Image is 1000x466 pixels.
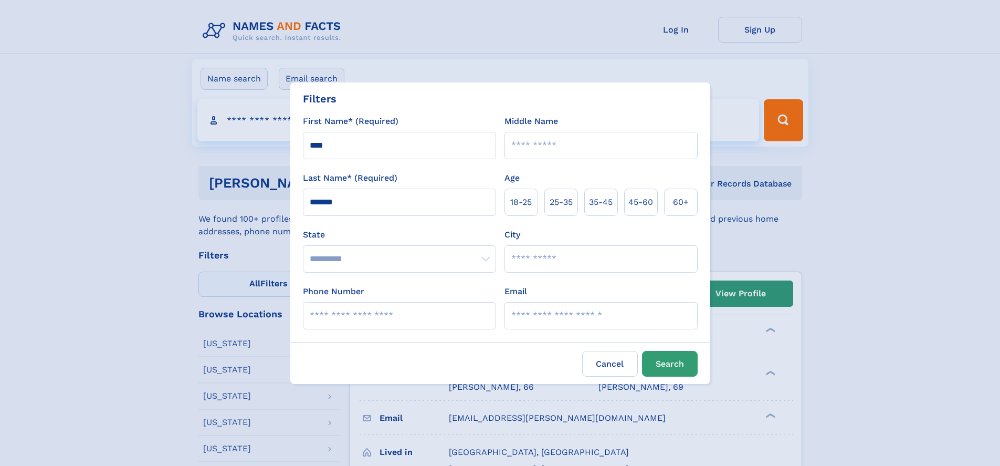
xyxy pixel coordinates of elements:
label: Middle Name [504,115,558,128]
label: State [303,229,496,241]
span: 35‑45 [589,196,613,209]
label: Age [504,172,520,184]
label: Last Name* (Required) [303,172,397,184]
label: First Name* (Required) [303,115,398,128]
span: 45‑60 [628,196,653,209]
div: Filters [303,91,336,107]
label: City [504,229,520,241]
span: 25‑35 [550,196,573,209]
label: Email [504,285,527,298]
span: 60+ [673,196,689,209]
span: 18‑25 [510,196,532,209]
button: Search [642,351,698,377]
label: Cancel [582,351,638,377]
label: Phone Number [303,285,364,298]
